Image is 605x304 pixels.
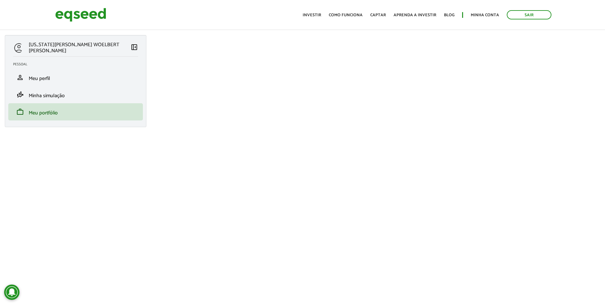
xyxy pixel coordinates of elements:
li: Minha simulação [8,86,143,103]
a: finance_modeMinha simulação [13,91,138,98]
a: Colapsar menu [130,43,138,52]
span: Meu perfil [29,74,50,83]
a: Captar [370,13,386,17]
span: person [16,74,24,81]
li: Meu portfólio [8,103,143,120]
a: Investir [303,13,321,17]
span: work [16,108,24,116]
span: Minha simulação [29,91,65,100]
a: Sair [507,10,551,19]
span: finance_mode [16,91,24,98]
a: Blog [444,13,454,17]
a: workMeu portfólio [13,108,138,116]
h2: Pessoal [13,62,143,66]
a: personMeu perfil [13,74,138,81]
a: Como funciona [329,13,363,17]
p: [US_STATE][PERSON_NAME] WOELBERT [PERSON_NAME] [29,42,130,54]
span: left_panel_close [130,43,138,51]
a: Minha conta [471,13,499,17]
span: Meu portfólio [29,109,58,117]
a: Aprenda a investir [394,13,436,17]
li: Meu perfil [8,69,143,86]
img: EqSeed [55,6,106,23]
